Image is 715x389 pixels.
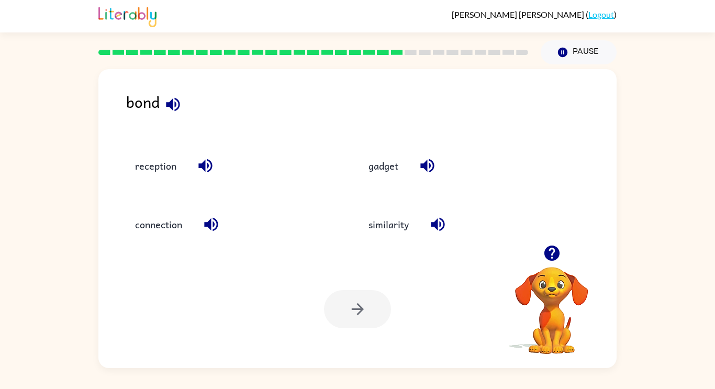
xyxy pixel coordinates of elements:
[358,151,409,180] button: gadget
[98,4,157,27] img: Literably
[125,210,193,239] button: connection
[126,90,617,130] div: bond
[541,40,617,64] button: Pause
[588,9,614,19] a: Logout
[452,9,617,19] div: ( )
[125,151,187,180] button: reception
[499,251,604,355] video: Your browser must support playing .mp4 files to use Literably. Please try using another browser.
[452,9,586,19] span: [PERSON_NAME] [PERSON_NAME]
[358,210,419,239] button: similarity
